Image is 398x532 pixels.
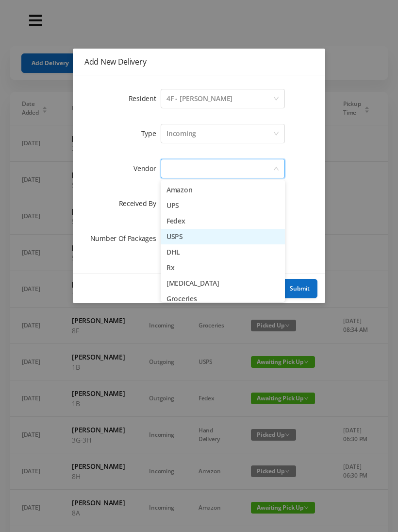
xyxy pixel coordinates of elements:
[273,166,279,172] i: icon: down
[161,182,285,198] li: Amazon
[119,199,161,208] label: Received By
[90,234,161,243] label: Number Of Packages
[161,275,285,291] li: [MEDICAL_DATA]
[129,94,161,103] label: Resident
[282,279,317,298] button: Submit
[141,129,161,138] label: Type
[161,244,285,260] li: DHL
[161,198,285,213] li: UPS
[166,124,196,143] div: Incoming
[161,229,285,244] li: USPS
[84,87,314,250] form: Add New Delivery
[161,260,285,275] li: Rx
[273,131,279,137] i: icon: down
[133,164,161,173] label: Vendor
[161,291,285,307] li: Groceries
[273,96,279,103] i: icon: down
[166,89,232,108] div: 4F - Rebecca Gildiner
[161,213,285,229] li: Fedex
[84,56,314,67] div: Add New Delivery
